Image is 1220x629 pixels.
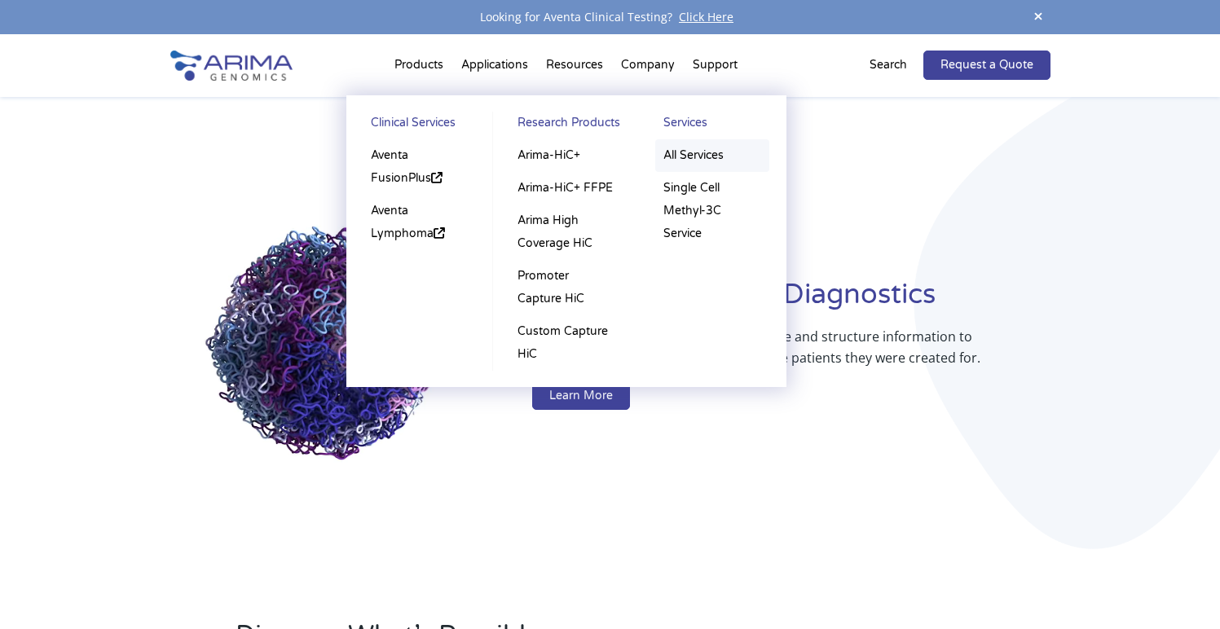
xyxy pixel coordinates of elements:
[509,205,623,260] a: Arima High Coverage HiC
[363,195,477,250] a: Aventa Lymphoma
[509,172,623,205] a: Arima-HiC+ FFPE
[363,112,477,139] a: Clinical Services
[1139,551,1220,629] iframe: Chat Widget
[655,112,769,139] a: Services
[509,139,623,172] a: Arima-HiC+
[532,276,1050,326] h1: Redefining Cancer Diagnostics
[509,260,623,315] a: Promoter Capture HiC
[170,51,293,81] img: Arima-Genomics-logo
[672,9,740,24] a: Click Here
[509,112,623,139] a: Research Products
[509,315,623,371] a: Custom Capture HiC
[870,55,907,76] p: Search
[170,7,1050,28] div: Looking for Aventa Clinical Testing?
[363,139,477,195] a: Aventa FusionPlus
[655,172,769,250] a: Single Cell Methyl-3C Service
[532,381,630,411] a: Learn More
[655,139,769,172] a: All Services
[923,51,1050,80] a: Request a Quote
